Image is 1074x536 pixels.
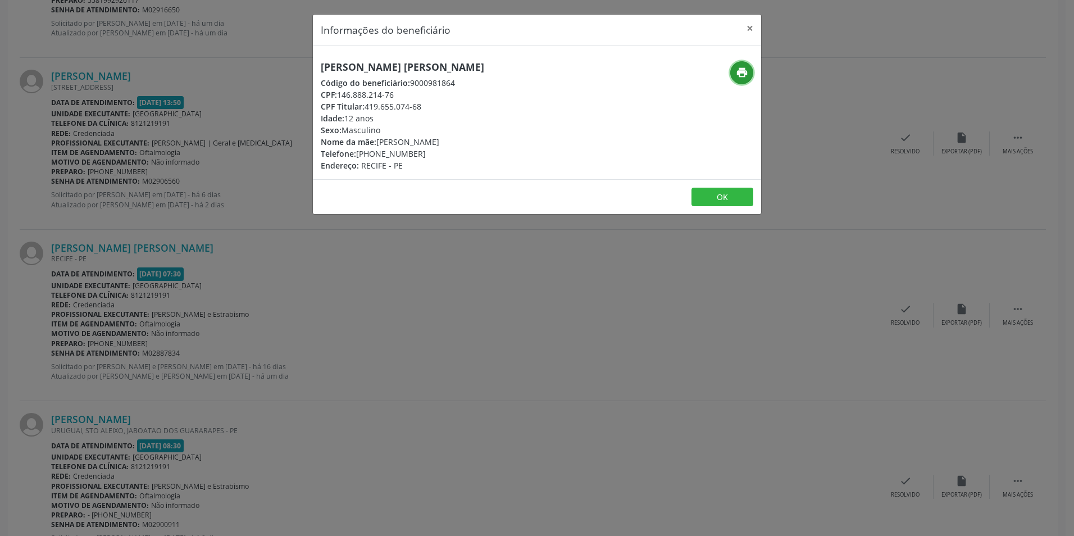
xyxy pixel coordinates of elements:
[321,148,356,159] span: Telefone:
[730,61,753,84] button: print
[321,78,410,88] span: Código do beneficiário:
[321,137,376,147] span: Nome da mãe:
[321,136,484,148] div: [PERSON_NAME]
[321,125,342,135] span: Sexo:
[321,101,484,112] div: 419.655.074-68
[321,160,359,171] span: Endereço:
[736,66,748,79] i: print
[321,77,484,89] div: 9000981864
[691,188,753,207] button: OK
[321,89,484,101] div: 146.888.214-76
[321,112,484,124] div: 12 anos
[321,89,337,100] span: CPF:
[361,160,403,171] span: RECIFE - PE
[321,101,365,112] span: CPF Titular:
[321,113,344,124] span: Idade:
[321,61,484,73] h5: [PERSON_NAME] [PERSON_NAME]
[321,124,484,136] div: Masculino
[321,148,484,160] div: [PHONE_NUMBER]
[321,22,450,37] h5: Informações do beneficiário
[739,15,761,42] button: Close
